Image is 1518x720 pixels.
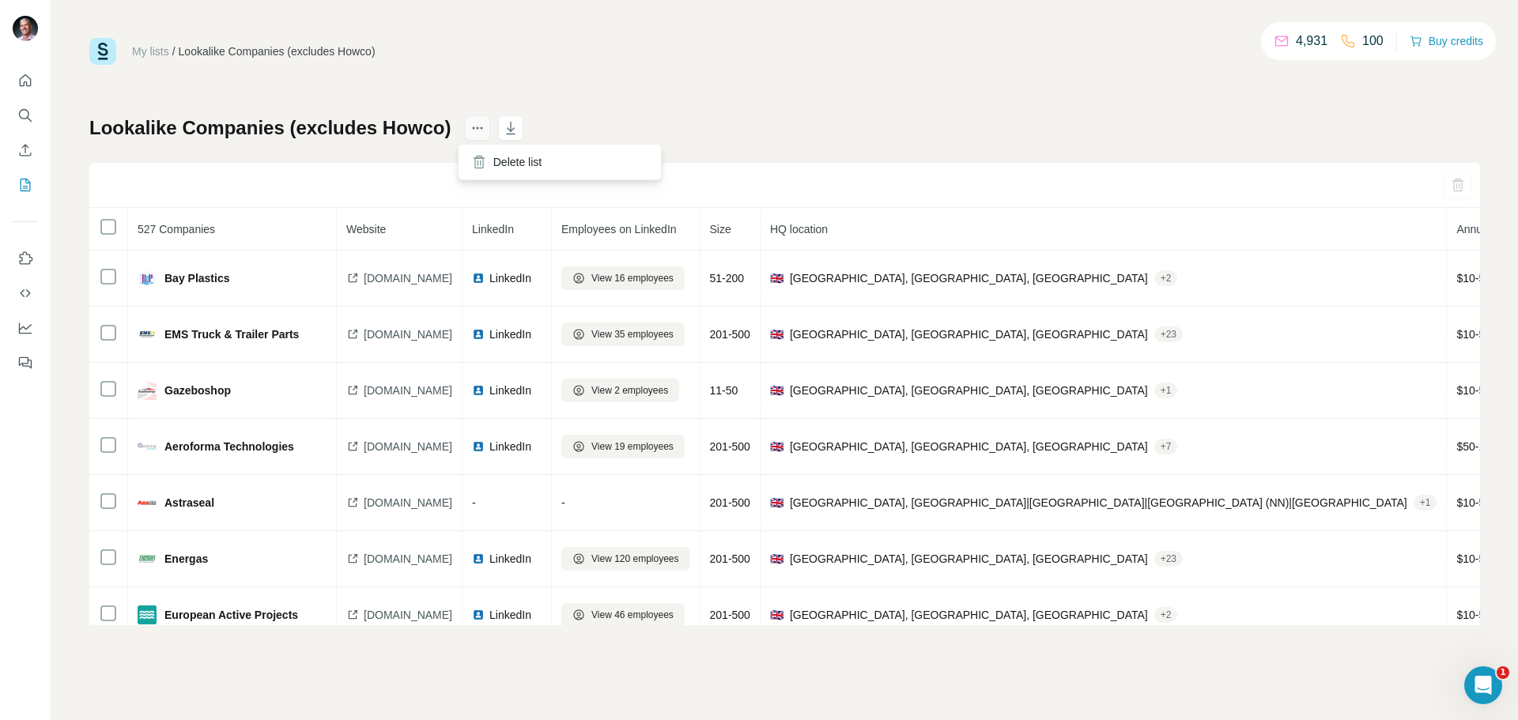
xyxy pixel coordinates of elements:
[13,314,38,342] button: Dashboard
[489,439,531,454] span: LinkedIn
[364,270,452,286] span: [DOMAIN_NAME]
[790,495,1407,511] span: [GEOGRAPHIC_DATA], [GEOGRAPHIC_DATA]|[GEOGRAPHIC_DATA]|[GEOGRAPHIC_DATA] (NN)|[GEOGRAPHIC_DATA]
[1410,30,1483,52] button: Buy credits
[1464,666,1502,704] iframe: Intercom live chat
[1456,496,1500,509] span: $ 10-50M
[1456,328,1500,341] span: $ 10-50M
[790,551,1148,567] span: [GEOGRAPHIC_DATA], [GEOGRAPHIC_DATA], [GEOGRAPHIC_DATA]
[591,327,674,341] span: View 35 employees
[472,272,485,285] img: LinkedIn logo
[472,384,485,397] img: LinkedIn logo
[1154,608,1178,622] div: + 2
[346,223,386,236] span: Website
[179,43,376,59] div: Lookalike Companies (excludes Howco)
[489,383,531,398] span: LinkedIn
[364,383,452,398] span: [DOMAIN_NAME]
[472,496,476,509] span: -
[364,326,452,342] span: [DOMAIN_NAME]
[770,223,828,236] span: HQ location
[164,326,299,342] span: EMS Truck & Trailer Parts
[1414,496,1437,510] div: + 1
[561,223,677,236] span: Employees on LinkedIn
[138,605,157,624] img: company-logo
[1154,439,1178,454] div: + 7
[138,325,157,344] img: company-logo
[138,549,157,568] img: company-logo
[489,551,531,567] span: LinkedIn
[364,607,452,623] span: [DOMAIN_NAME]
[591,271,674,285] span: View 16 employees
[164,551,208,567] span: Energas
[1456,440,1506,453] span: $ 50-100M
[1154,271,1178,285] div: + 2
[138,223,215,236] span: 527 Companies
[89,115,451,141] h1: Lookalike Companies (excludes Howco)
[1497,666,1509,679] span: 1
[710,223,731,236] span: Size
[561,379,679,402] button: View 2 employees
[164,270,230,286] span: Bay Plastics
[710,552,750,565] span: 201-500
[1296,32,1327,51] p: 4,931
[1456,384,1500,397] span: $ 10-50M
[13,136,38,164] button: Enrich CSV
[561,603,685,627] button: View 46 employees
[770,326,784,342] span: 🇬🇧
[164,383,231,398] span: Gazeboshop
[561,322,685,346] button: View 35 employees
[770,383,784,398] span: 🇬🇧
[561,547,690,571] button: View 120 employees
[710,609,750,621] span: 201-500
[561,266,685,290] button: View 16 employees
[13,171,38,199] button: My lists
[710,496,750,509] span: 201-500
[790,607,1148,623] span: [GEOGRAPHIC_DATA], [GEOGRAPHIC_DATA], [GEOGRAPHIC_DATA]
[591,552,679,566] span: View 120 employees
[1154,552,1183,566] div: + 23
[138,493,157,512] img: company-logo
[1154,327,1183,341] div: + 23
[770,607,784,623] span: 🇬🇧
[462,148,658,176] div: Delete list
[13,349,38,377] button: Feedback
[89,38,116,65] img: Surfe Logo
[13,244,38,273] button: Use Surfe on LinkedIn
[561,435,685,458] button: View 19 employees
[591,439,674,454] span: View 19 employees
[13,16,38,41] img: Avatar
[472,223,514,236] span: LinkedIn
[790,326,1148,342] span: [GEOGRAPHIC_DATA], [GEOGRAPHIC_DATA], [GEOGRAPHIC_DATA]
[364,495,452,511] span: [DOMAIN_NAME]
[489,326,531,342] span: LinkedIn
[138,437,157,456] img: company-logo
[561,496,565,509] span: -
[164,495,214,511] span: Astraseal
[489,270,531,286] span: LinkedIn
[472,609,485,621] img: LinkedIn logo
[1456,609,1500,621] span: $ 10-50M
[138,269,157,288] img: company-logo
[1456,552,1500,565] span: $ 10-50M
[1362,32,1384,51] p: 100
[164,607,298,623] span: European Active Projects
[790,383,1148,398] span: [GEOGRAPHIC_DATA], [GEOGRAPHIC_DATA], [GEOGRAPHIC_DATA]
[172,43,176,59] li: /
[710,328,750,341] span: 201-500
[132,45,169,58] a: My lists
[1154,383,1178,398] div: + 1
[13,279,38,307] button: Use Surfe API
[710,440,750,453] span: 201-500
[1456,272,1500,285] span: $ 10-50M
[13,66,38,95] button: Quick start
[138,381,157,400] img: company-logo
[472,552,485,565] img: LinkedIn logo
[770,495,784,511] span: 🇬🇧
[770,270,784,286] span: 🇬🇧
[591,383,668,398] span: View 2 employees
[472,440,485,453] img: LinkedIn logo
[710,272,745,285] span: 51-200
[164,439,294,454] span: Aeroforma Technologies
[364,551,452,567] span: [DOMAIN_NAME]
[13,101,38,130] button: Search
[472,328,485,341] img: LinkedIn logo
